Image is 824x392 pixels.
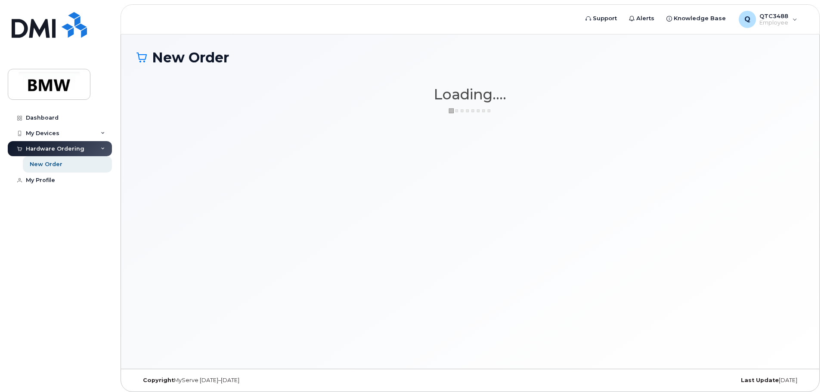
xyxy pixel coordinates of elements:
div: [DATE] [581,377,804,384]
h1: New Order [136,50,804,65]
h1: Loading.... [136,86,804,102]
strong: Copyright [143,377,174,383]
strong: Last Update [741,377,779,383]
div: MyServe [DATE]–[DATE] [136,377,359,384]
img: ajax-loader-3a6953c30dc77f0bf724df975f13086db4f4c1262e45940f03d1251963f1bf2e.gif [449,108,492,114]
